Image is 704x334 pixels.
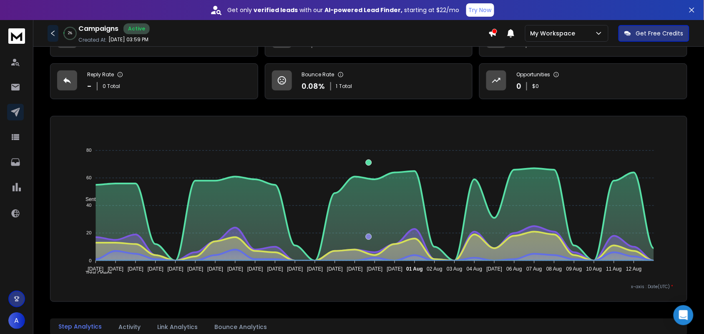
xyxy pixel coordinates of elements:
tspan: 10 Aug [586,266,602,272]
p: 0 [516,80,521,92]
tspan: [DATE] [287,266,303,272]
a: Opportunities0$0 [479,63,687,99]
p: $ 0 [532,83,539,90]
tspan: 01 Aug [407,266,423,272]
tspan: 07 Aug [527,266,542,272]
tspan: [DATE] [148,266,163,272]
span: Sent [79,196,96,202]
p: [DATE] 03:59 PM [108,36,148,43]
tspan: 12 Aug [626,266,642,272]
p: Try Now [469,6,492,14]
p: Bounce Rate [302,71,334,78]
strong: verified leads [254,6,298,14]
p: Get only with our starting at $22/mo [228,6,460,14]
tspan: 09 Aug [566,266,582,272]
p: Get Free Credits [636,29,684,38]
tspan: 11 Aug [606,266,622,272]
div: Open Intercom Messenger [674,305,694,325]
button: Get Free Credits [619,25,689,42]
p: - [87,80,92,92]
span: Total Opens [79,271,112,276]
tspan: [DATE] [267,266,283,272]
strong: AI-powered Lead Finder, [325,6,403,14]
img: logo [8,28,25,44]
tspan: 80 [86,148,91,153]
p: Reply Rate [87,71,114,78]
tspan: 06 Aug [507,266,522,272]
tspan: [DATE] [327,266,343,272]
tspan: 20 [86,231,91,236]
p: x-axis : Date(UTC) [64,284,674,290]
div: Active [123,23,150,34]
p: My Workspace [531,29,579,38]
p: Created At: [78,37,107,43]
tspan: [DATE] [347,266,363,272]
tspan: 08 Aug [547,266,562,272]
tspan: 04 Aug [467,266,482,272]
p: 0.08 % [302,80,325,92]
tspan: [DATE] [367,266,383,272]
a: Reply Rate-0 Total [50,63,258,99]
span: Total [339,83,352,90]
tspan: [DATE] [387,266,403,272]
span: 1 [336,83,338,90]
tspan: [DATE] [108,266,123,272]
p: Opportunities [516,71,550,78]
a: Bounce Rate0.08%1Total [265,63,473,99]
tspan: [DATE] [128,266,143,272]
button: A [8,312,25,329]
tspan: [DATE] [247,266,263,272]
tspan: 02 Aug [427,266,443,272]
tspan: [DATE] [487,266,503,272]
tspan: 03 Aug [447,266,462,272]
tspan: 0 [89,258,91,263]
tspan: [DATE] [88,266,103,272]
tspan: [DATE] [187,266,203,272]
tspan: [DATE] [307,266,323,272]
p: 2 % [68,31,72,36]
tspan: [DATE] [227,266,243,272]
tspan: [DATE] [207,266,223,272]
tspan: [DATE] [167,266,183,272]
tspan: 40 [86,203,91,208]
tspan: 60 [86,176,91,181]
h1: Campaigns [78,24,118,34]
p: 0 Total [103,83,120,90]
button: Try Now [466,3,494,17]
